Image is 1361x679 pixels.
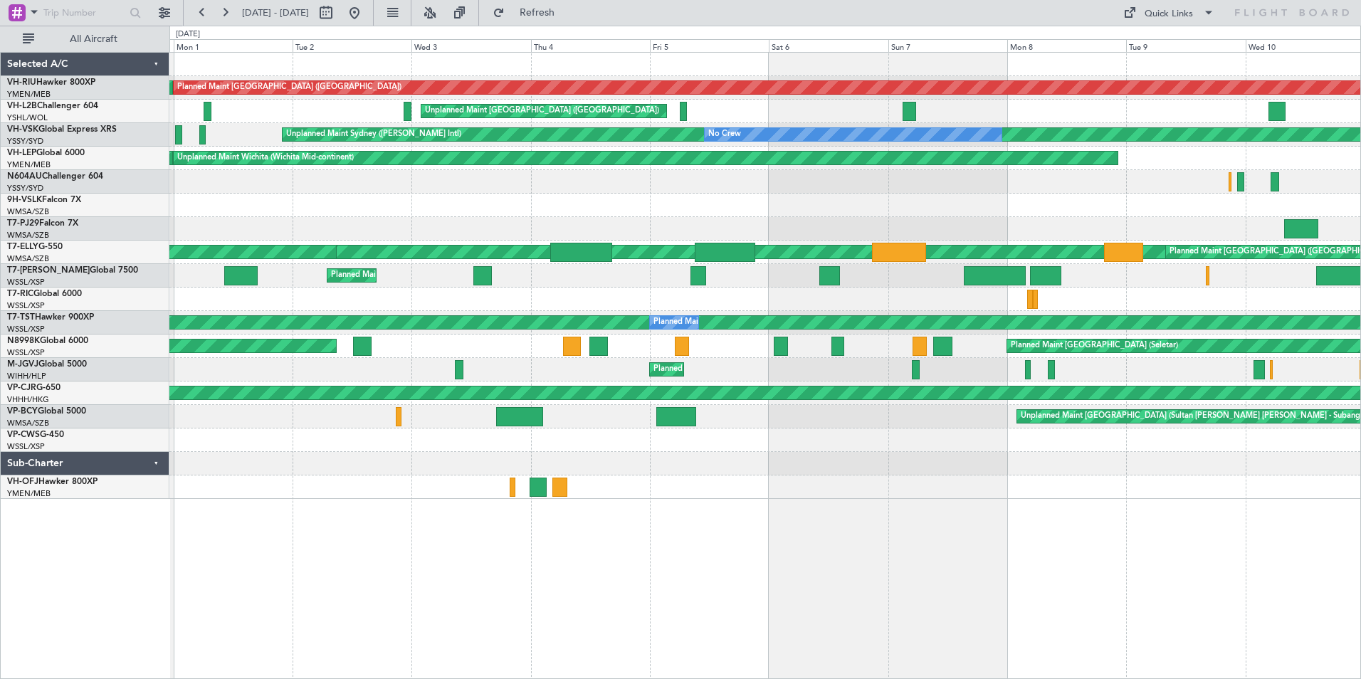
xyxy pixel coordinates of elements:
[7,136,43,147] a: YSSY/SYD
[7,407,38,416] span: VP-BCY
[1116,1,1221,24] button: Quick Links
[43,2,125,23] input: Trip Number
[7,183,43,194] a: YSSY/SYD
[653,312,705,333] div: Planned Maint
[7,149,85,157] a: VH-LEPGlobal 6000
[7,441,45,452] a: WSSL/XSP
[7,266,90,275] span: T7-[PERSON_NAME]
[1126,39,1245,52] div: Tue 9
[7,125,117,134] a: VH-VSKGlobal Express XRS
[888,39,1007,52] div: Sun 7
[7,384,36,392] span: VP-CJR
[508,8,567,18] span: Refresh
[7,78,36,87] span: VH-RIU
[7,360,38,369] span: M-JGVJ
[7,243,63,251] a: T7-ELLYG-550
[7,313,94,322] a: T7-TSTHawker 900XP
[7,230,49,241] a: WMSA/SZB
[7,266,138,275] a: T7-[PERSON_NAME]Global 7500
[174,39,293,52] div: Mon 1
[411,39,530,52] div: Wed 3
[7,337,88,345] a: N8998KGlobal 6000
[7,125,38,134] span: VH-VSK
[7,149,36,157] span: VH-LEP
[7,324,45,335] a: WSSL/XSP
[7,300,45,311] a: WSSL/XSP
[7,78,95,87] a: VH-RIUHawker 800XP
[242,6,309,19] span: [DATE] - [DATE]
[7,418,49,428] a: WMSA/SZB
[7,431,40,439] span: VP-CWS
[1007,39,1126,52] div: Mon 8
[769,39,888,52] div: Sat 6
[176,28,200,41] div: [DATE]
[37,34,150,44] span: All Aircraft
[7,102,98,110] a: VH-L2BChallenger 604
[286,124,461,145] div: Unplanned Maint Sydney ([PERSON_NAME] Intl)
[331,265,471,286] div: Planned Maint Dubai (Al Maktoum Intl)
[7,277,45,288] a: WSSL/XSP
[7,337,40,345] span: N8998K
[650,39,769,52] div: Fri 5
[7,407,86,416] a: VP-BCYGlobal 5000
[653,359,821,380] div: Planned Maint [GEOGRAPHIC_DATA] (Seletar)
[7,219,39,228] span: T7-PJ29
[16,28,154,51] button: All Aircraft
[7,196,81,204] a: 9H-VSLKFalcon 7X
[7,394,49,405] a: VHHH/HKG
[7,253,49,264] a: WMSA/SZB
[7,384,61,392] a: VP-CJRG-650
[7,313,35,322] span: T7-TST
[7,206,49,217] a: WMSA/SZB
[1145,7,1193,21] div: Quick Links
[7,219,78,228] a: T7-PJ29Falcon 7X
[1011,335,1178,357] div: Planned Maint [GEOGRAPHIC_DATA] (Seletar)
[7,102,37,110] span: VH-L2B
[7,196,42,204] span: 9H-VSLK
[7,478,38,486] span: VH-OFJ
[7,243,38,251] span: T7-ELLY
[7,89,51,100] a: YMEN/MEB
[293,39,411,52] div: Tue 2
[708,124,741,145] div: No Crew
[177,147,354,169] div: Unplanned Maint Wichita (Wichita Mid-continent)
[177,77,401,98] div: Planned Maint [GEOGRAPHIC_DATA] ([GEOGRAPHIC_DATA])
[7,112,48,123] a: YSHL/WOL
[7,172,103,181] a: N604AUChallenger 604
[7,431,64,439] a: VP-CWSG-450
[531,39,650,52] div: Thu 4
[7,290,82,298] a: T7-RICGlobal 6000
[7,172,42,181] span: N604AU
[7,360,87,369] a: M-JGVJGlobal 5000
[7,488,51,499] a: YMEN/MEB
[7,159,51,170] a: YMEN/MEB
[7,371,46,381] a: WIHH/HLP
[7,347,45,358] a: WSSL/XSP
[486,1,572,24] button: Refresh
[7,478,98,486] a: VH-OFJHawker 800XP
[425,100,659,122] div: Unplanned Maint [GEOGRAPHIC_DATA] ([GEOGRAPHIC_DATA])
[7,290,33,298] span: T7-RIC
